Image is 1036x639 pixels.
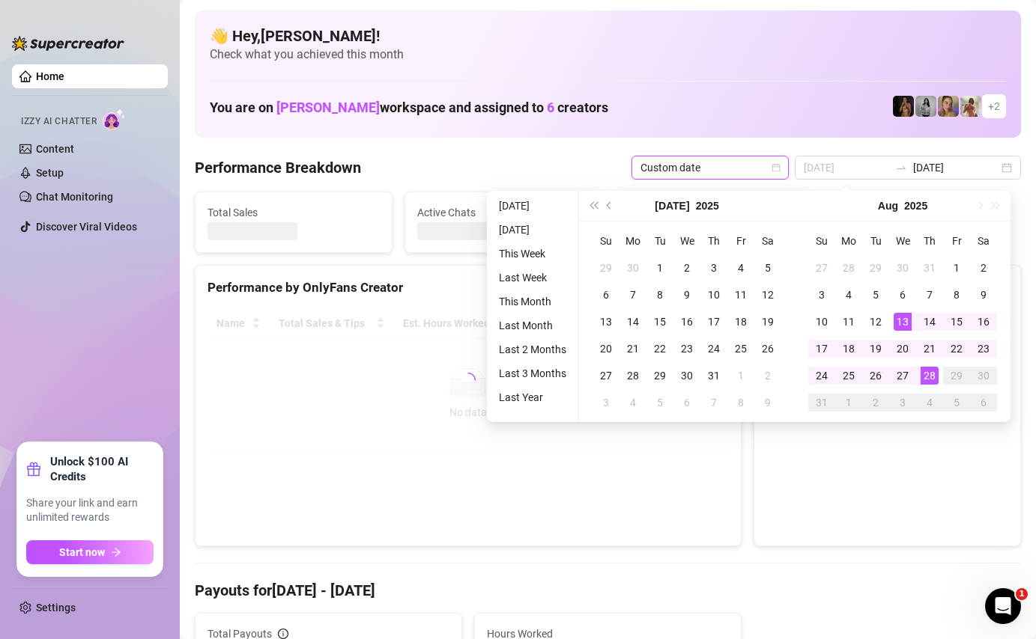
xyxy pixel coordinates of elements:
[754,227,781,254] th: Sa
[593,362,620,389] td: 2025-07-27
[678,394,696,412] div: 6
[889,362,916,389] td: 2025-08-27
[895,162,907,174] span: swap-right
[948,259,966,277] div: 1
[50,454,154,484] strong: Unlock $100 AI Credits
[921,313,939,331] div: 14
[988,98,1000,114] span: + 2
[975,340,993,358] div: 23
[894,313,912,331] div: 13
[673,389,700,416] td: 2025-08-06
[835,362,862,389] td: 2025-08-25
[493,197,572,215] li: [DATE]
[985,588,1021,624] iframe: Intercom live chat
[754,362,781,389] td: 2025-08-02
[889,335,916,362] td: 2025-08-20
[597,259,615,277] div: 29
[678,286,696,304] div: 9
[759,259,777,277] div: 5
[948,286,966,304] div: 8
[943,254,970,281] td: 2025-08-01
[808,254,835,281] td: 2025-07-27
[493,245,572,263] li: This Week
[889,254,916,281] td: 2025-07-30
[207,278,729,298] div: Performance by OnlyFans Creator
[624,340,642,358] div: 21
[970,362,997,389] td: 2025-08-30
[705,340,723,358] div: 24
[207,204,380,221] span: Total Sales
[646,362,673,389] td: 2025-07-29
[970,335,997,362] td: 2025-08-23
[700,227,727,254] th: Th
[889,281,916,308] td: 2025-08-06
[960,96,981,117] img: Green
[840,313,858,331] div: 11
[620,254,646,281] td: 2025-06-30
[813,259,831,277] div: 27
[210,46,1006,63] span: Check what you achieved this month
[673,335,700,362] td: 2025-07-23
[705,313,723,331] div: 17
[840,259,858,277] div: 28
[894,367,912,385] div: 27
[835,335,862,362] td: 2025-08-18
[804,159,889,176] input: Start date
[593,281,620,308] td: 2025-07-06
[646,227,673,254] th: Tu
[111,547,121,557] span: arrow-right
[916,254,943,281] td: 2025-07-31
[493,293,572,311] li: This Month
[597,340,615,358] div: 20
[808,389,835,416] td: 2025-08-31
[835,281,862,308] td: 2025-08-04
[867,313,885,331] div: 12
[948,394,966,412] div: 5
[602,191,618,221] button: Previous month (PageUp)
[759,313,777,331] div: 19
[597,367,615,385] div: 27
[893,96,914,117] img: the_bohema
[59,546,105,558] span: Start now
[593,389,620,416] td: 2025-08-03
[585,191,602,221] button: Last year (Control + left)
[943,227,970,254] th: Fr
[651,367,669,385] div: 29
[705,259,723,277] div: 3
[878,191,898,221] button: Choose a month
[867,367,885,385] div: 26
[916,308,943,335] td: 2025-08-14
[732,340,750,358] div: 25
[727,254,754,281] td: 2025-07-04
[655,191,689,221] button: Choose a month
[889,308,916,335] td: 2025-08-13
[975,367,993,385] div: 30
[840,286,858,304] div: 4
[195,157,361,178] h4: Performance Breakdown
[970,389,997,416] td: 2025-09-06
[916,281,943,308] td: 2025-08-07
[12,36,124,51] img: logo-BBDzfeDw.svg
[493,269,572,287] li: Last Week
[210,25,1006,46] h4: 👋 Hey, [PERSON_NAME] !
[921,367,939,385] div: 28
[651,394,669,412] div: 5
[759,286,777,304] div: 12
[651,259,669,277] div: 1
[975,286,993,304] div: 9
[759,367,777,385] div: 2
[36,191,113,203] a: Chat Monitoring
[916,227,943,254] th: Th
[673,254,700,281] td: 2025-07-02
[862,227,889,254] th: Tu
[759,394,777,412] div: 9
[813,313,831,331] div: 10
[808,281,835,308] td: 2025-08-03
[943,281,970,308] td: 2025-08-08
[678,259,696,277] div: 2
[593,308,620,335] td: 2025-07-13
[646,335,673,362] td: 2025-07-22
[673,281,700,308] td: 2025-07-09
[700,254,727,281] td: 2025-07-03
[975,394,993,412] div: 6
